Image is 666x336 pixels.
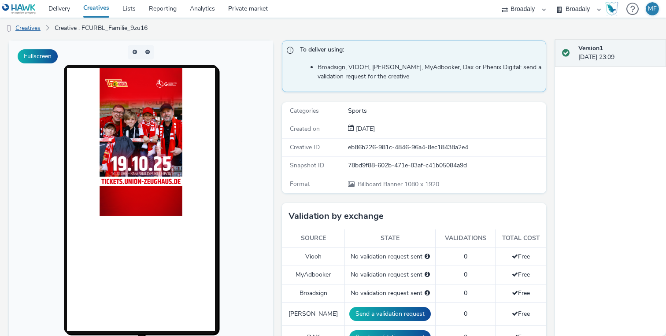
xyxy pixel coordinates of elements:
div: [DATE] 23:09 [578,44,659,62]
div: Please select a deal below and click on Send to send a validation request to Broadsign. [425,289,430,298]
li: Broadsign, VIOOH, [PERSON_NAME], MyAdbooker, Dax or Phenix Digital: send a validation request for... [318,63,541,81]
div: eb86b226-981c-4846-96a4-8ec18438a2e4 [348,143,545,152]
img: Hawk Academy [605,2,618,16]
img: Advertisement preview [91,27,174,175]
h3: Validation by exchange [289,210,384,223]
span: 0 [464,252,467,261]
td: [PERSON_NAME] [282,303,345,326]
strong: Version 1 [578,44,603,52]
span: To deliver using: [300,45,537,57]
span: Free [512,270,530,279]
span: Snapshot ID [290,161,324,170]
td: Viooh [282,247,345,266]
span: 0 [464,310,467,318]
span: Billboard Banner [358,180,404,188]
a: Creative : FCURBL_Familie_9zu16 [50,18,152,39]
td: Broadsign [282,284,345,302]
th: Total cost [496,229,546,247]
div: No validation request sent [349,270,431,279]
th: State [345,229,436,247]
div: Sports [348,107,545,115]
button: Send a validation request [349,307,431,321]
a: Hawk Academy [605,2,622,16]
div: Creation 14 October 2025, 23:09 [354,125,375,133]
span: Format [290,180,310,188]
span: Creative ID [290,143,320,151]
span: Free [512,252,530,261]
div: Please select a deal below and click on Send to send a validation request to MyAdbooker. [425,270,430,279]
div: No validation request sent [349,252,431,261]
span: Created on [290,125,320,133]
span: 0 [464,289,467,297]
th: Validations [436,229,496,247]
span: 1080 x 1920 [357,180,439,188]
span: Free [512,310,530,318]
div: MF [648,2,657,15]
div: 78bd9f88-602b-471e-83af-c41b05084a9d [348,161,545,170]
span: 0 [464,270,467,279]
div: No validation request sent [349,289,431,298]
button: Fullscreen [18,49,58,63]
span: [DATE] [354,125,375,133]
span: Free [512,289,530,297]
td: MyAdbooker [282,266,345,284]
div: Please select a deal below and click on Send to send a validation request to Viooh. [425,252,430,261]
img: undefined Logo [2,4,36,15]
th: Source [282,229,345,247]
span: Categories [290,107,319,115]
img: dooh [4,24,13,33]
